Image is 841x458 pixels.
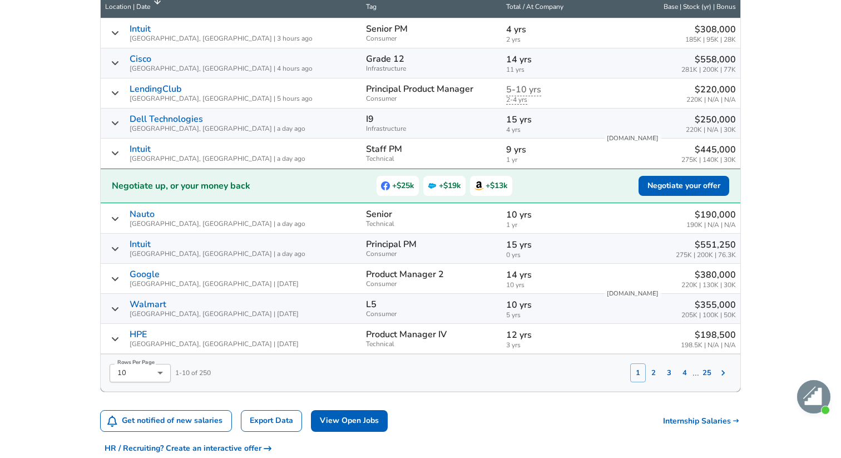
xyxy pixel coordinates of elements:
span: 2 yrs [506,36,595,43]
span: 4 yrs [506,126,595,134]
img: Facebook [381,181,390,190]
label: Rows Per Page [117,359,155,366]
span: [GEOGRAPHIC_DATA], [GEOGRAPHIC_DATA] | [DATE] [130,341,299,348]
p: $445,000 [681,143,736,156]
p: $220,000 [686,83,736,96]
button: Negotiate your offer [639,176,729,196]
span: [GEOGRAPHIC_DATA], [GEOGRAPHIC_DATA] | 5 hours ago [130,95,313,102]
button: 4 [677,363,692,382]
span: 1 yr [506,221,595,229]
p: $250,000 [686,113,736,126]
span: 0 yrs [506,252,595,259]
span: [GEOGRAPHIC_DATA], [GEOGRAPHIC_DATA] | [DATE] [130,311,299,318]
a: Google [130,269,160,279]
p: Product Manager IV [366,329,447,339]
span: 190K | N/A | N/A [686,221,736,229]
p: 4 yrs [506,23,595,36]
p: $558,000 [681,53,736,66]
p: 14 yrs [506,268,595,282]
a: HPE [130,329,147,339]
img: Amazon [474,181,483,190]
p: Principal Product Manager [366,84,473,94]
h2: Negotiate up, or your money back [112,179,250,193]
span: years at company for this data point is hidden until there are more submissions. Submit your sala... [506,83,541,96]
div: Open chat [797,380,830,413]
a: Negotiate up, or your money backFacebook+$25kSalesforce+$19kAmazon+$13kNegotiate your offer [101,169,740,204]
span: Technical [366,341,497,348]
span: 185K | 95K | 28K [685,36,736,43]
span: Technical [366,220,497,228]
p: $355,000 [681,298,736,312]
p: $380,000 [681,268,736,282]
p: 9 yrs [506,143,595,156]
button: Get notified of new salaries [101,411,231,431]
a: Intuit [130,24,151,34]
div: 1 - 10 of 250 [101,354,211,382]
span: 3 yrs [506,342,595,349]
span: 205K | 100K | 50K [681,312,736,319]
span: Consumer [366,280,497,288]
span: +$25k [377,176,419,196]
p: 15 yrs [506,113,595,126]
p: 15 yrs [506,238,595,252]
span: 220K | 130K | 30K [681,282,736,289]
a: Internship Salaries [663,416,741,427]
p: 12 yrs [506,328,595,342]
p: Senior PM [366,24,408,34]
span: [GEOGRAPHIC_DATA], [GEOGRAPHIC_DATA] | 3 hours ago [130,35,313,42]
p: $198,500 [681,328,736,342]
span: Technical [366,155,497,162]
a: LendingClub [130,84,181,94]
p: 10 yrs [506,208,595,221]
span: 275K | 200K | 76.3K [676,252,736,259]
p: 10 yrs [506,298,595,312]
span: [GEOGRAPHIC_DATA], [GEOGRAPHIC_DATA] | a day ago [130,125,305,132]
p: $190,000 [686,208,736,221]
span: 11 yrs [506,66,595,73]
a: Nauto [130,209,155,219]
a: Intuit [130,144,151,154]
span: [GEOGRAPHIC_DATA], [GEOGRAPHIC_DATA] | a day ago [130,250,305,258]
span: +$19k [423,176,466,196]
p: Product Manager 2 [366,269,444,279]
a: View Open Jobs [311,410,388,432]
p: Senior [366,209,392,219]
span: Consumer [366,95,497,102]
span: 198.5K | N/A | N/A [681,342,736,349]
p: Grade 12 [366,54,404,64]
span: Consumer [366,35,497,42]
img: Salesforce [428,181,437,190]
a: Intuit [130,239,151,249]
p: Staff PM [366,144,402,154]
button: 2 [646,363,661,382]
p: $308,000 [685,23,736,36]
button: 3 [661,363,677,382]
p: $551,250 [676,238,736,252]
p: I9 [366,114,374,124]
span: Tag [366,2,377,11]
div: 10 [110,364,171,382]
span: Base | Stock (yr) | Bonus [664,2,736,11]
span: Consumer [366,250,497,258]
button: 1 [630,363,646,382]
span: Infrastructure [366,65,497,72]
a: Cisco [130,54,151,64]
a: Export Data [241,410,302,432]
span: 275K | 140K | 30K [681,156,736,164]
p: L5 [366,299,377,309]
span: Location | Date [105,2,150,11]
p: Principal PM [366,239,417,249]
p: ... [692,366,699,380]
span: Infrastructure [366,125,497,132]
span: +$13k [470,176,512,196]
span: 5 yrs [506,312,595,319]
span: 10 yrs [506,282,595,289]
a: Dell Technologies [130,114,203,124]
span: HR / Recruiting? Create an interactive offer [105,442,271,456]
span: Total / At Company [506,2,563,11]
span: [GEOGRAPHIC_DATA], [GEOGRAPHIC_DATA] | a day ago [130,220,305,228]
span: Negotiate your offer [647,179,720,193]
span: Consumer [366,311,497,318]
a: Walmart [130,299,166,309]
span: 281K | 200K | 77K [681,66,736,73]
